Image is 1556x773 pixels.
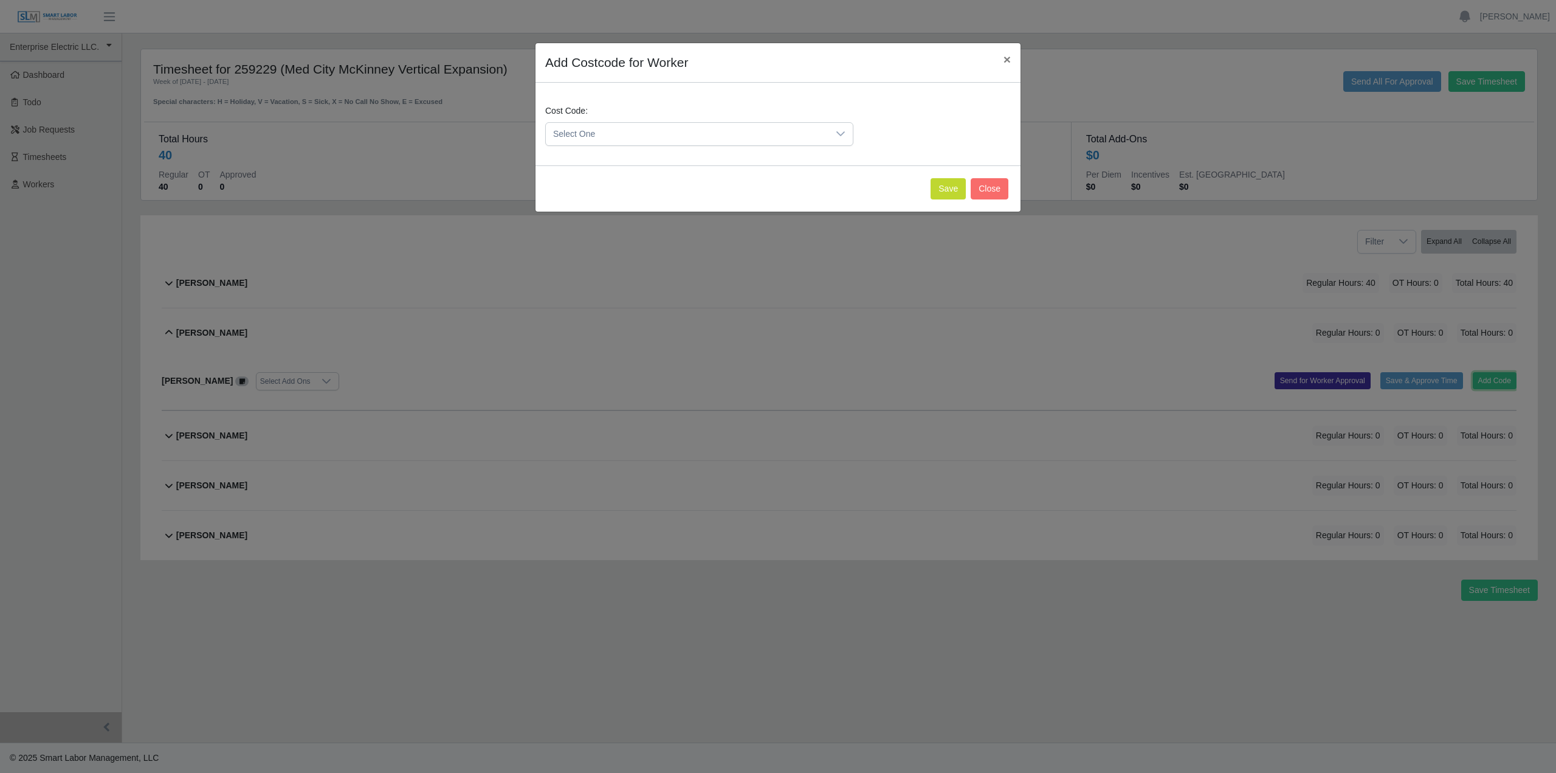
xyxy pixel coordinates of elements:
button: Save [931,178,966,199]
span: × [1003,52,1011,66]
span: Select One [546,123,828,145]
button: Close [971,178,1008,199]
button: Close [994,43,1021,75]
h4: Add Costcode for Worker [545,53,688,72]
label: Cost Code: [545,105,588,117]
